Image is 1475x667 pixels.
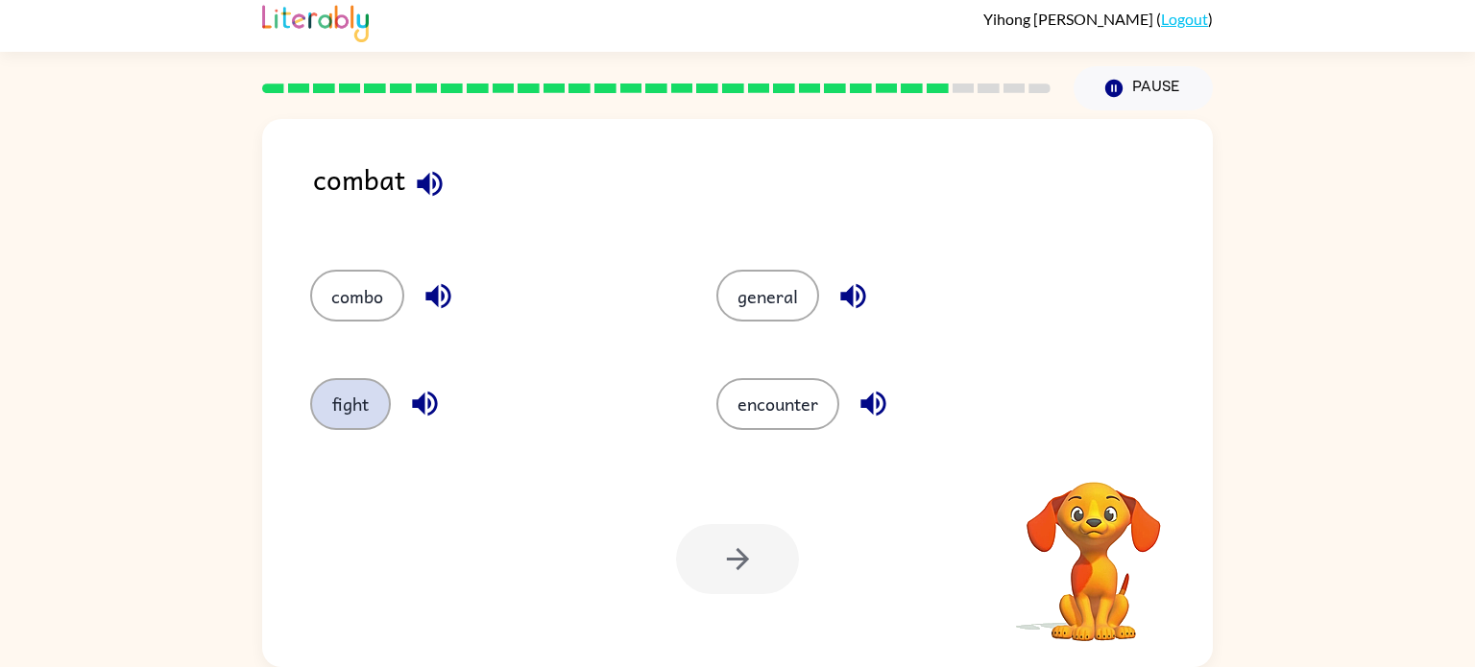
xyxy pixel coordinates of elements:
button: general [716,270,819,322]
button: combo [310,270,404,322]
span: Yihong [PERSON_NAME] [983,10,1156,28]
button: Pause [1074,66,1213,110]
div: ( ) [983,10,1213,28]
div: combat [313,157,1213,231]
button: fight [310,378,391,430]
button: encounter [716,378,839,430]
video: Your browser must support playing .mp4 files to use Literably. Please try using another browser. [998,452,1190,644]
a: Logout [1161,10,1208,28]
